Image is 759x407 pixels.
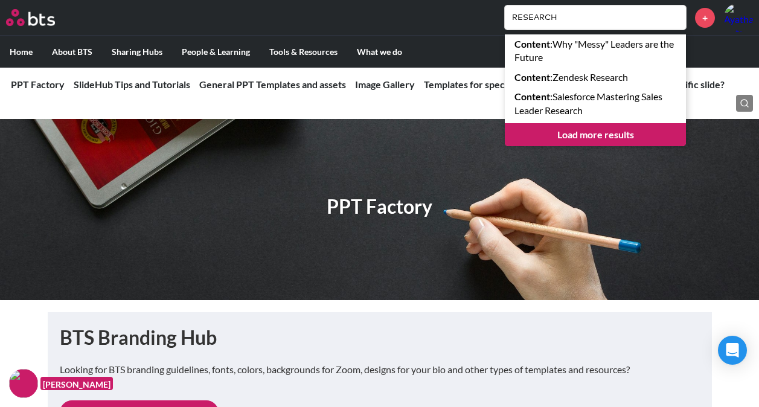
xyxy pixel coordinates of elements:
[327,193,432,220] h1: PPT Factory
[505,123,686,146] a: Load more results
[60,324,700,351] h1: BTS Branding Hub
[505,34,686,68] a: Content:Why "Messy" Leaders are the Future
[347,36,412,68] label: What we do
[505,87,686,120] a: Content:Salesforce Mastering Sales Leader Research
[6,9,55,26] img: BTS Logo
[718,336,747,365] div: Open Intercom Messenger
[74,79,190,90] a: SlideHub Tips and Tutorials
[42,36,102,68] label: About BTS
[40,377,113,391] figcaption: [PERSON_NAME]
[6,9,77,26] a: Go home
[505,68,686,87] a: Content:Zendesk Research
[724,3,753,32] a: Profile
[199,79,346,90] a: General PPT Templates and assets
[424,79,599,90] a: Templates for specific moments or needs
[514,71,550,83] strong: Content
[514,38,550,50] strong: Content
[355,79,415,90] a: Image Gallery
[514,91,550,102] strong: Content
[9,369,38,398] img: F
[172,36,260,68] label: People & Learning
[260,36,347,68] label: Tools & Resources
[695,8,715,28] a: +
[60,363,700,376] p: Looking for BTS branding guidelines, fonts, colors, backgrounds for Zoom, designs for your bio an...
[724,3,753,32] img: Ayathandwa Ketse
[102,36,172,68] label: Sharing Hubs
[11,79,65,90] a: PPT Factory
